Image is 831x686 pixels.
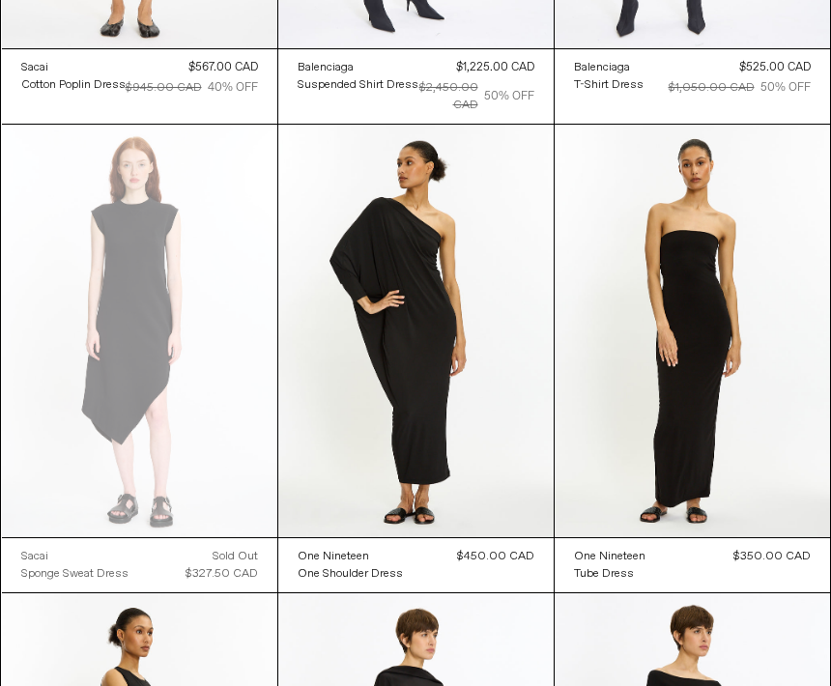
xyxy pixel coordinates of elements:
[574,77,644,94] div: T-Shirt Dress
[574,76,644,94] a: T-Shirt Dress
[213,548,258,565] div: Sold out
[298,76,418,94] a: Suspended Shirt Dress
[457,548,534,565] div: $450.00 CAD
[21,566,129,583] div: Sponge Sweat Dress
[669,79,755,97] div: $1,050.00 CAD
[298,60,354,76] div: Balenciaga
[298,549,369,565] div: One Nineteen
[574,59,644,76] a: Balenciaga
[278,125,554,538] img: One Shoulder Dress
[2,125,277,538] img: Sacai Sponge Sweat Dress
[21,549,48,565] div: Sacai
[298,59,418,76] a: Balenciaga
[298,566,403,583] div: One Shoulder Dress
[208,79,258,97] div: 40% OFF
[574,566,634,583] div: Tube Dress
[456,59,534,76] div: $1,225.00 CAD
[733,548,811,565] div: $350.00 CAD
[21,60,48,76] div: Sacai
[574,548,645,565] a: One Nineteen
[298,565,403,583] a: One Shoulder Dress
[574,549,645,565] div: One Nineteen
[186,565,258,583] div: $327.50 CAD
[555,125,830,538] img: One Nineteen Tube Dress
[21,77,126,94] div: Cotton Poplin Dress
[574,60,630,76] div: Balenciaga
[298,548,403,565] a: One Nineteen
[21,76,126,94] a: Cotton Poplin Dress
[21,59,126,76] a: Sacai
[126,79,202,97] div: $945.00 CAD
[188,59,258,76] div: $567.00 CAD
[298,77,418,94] div: Suspended Shirt Dress
[21,565,129,583] a: Sponge Sweat Dress
[739,59,811,76] div: $525.00 CAD
[760,79,811,97] div: 50% OFF
[574,565,645,583] a: Tube Dress
[484,88,534,105] div: 50% OFF
[418,79,478,114] div: $2,450.00 CAD
[21,548,129,565] a: Sacai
